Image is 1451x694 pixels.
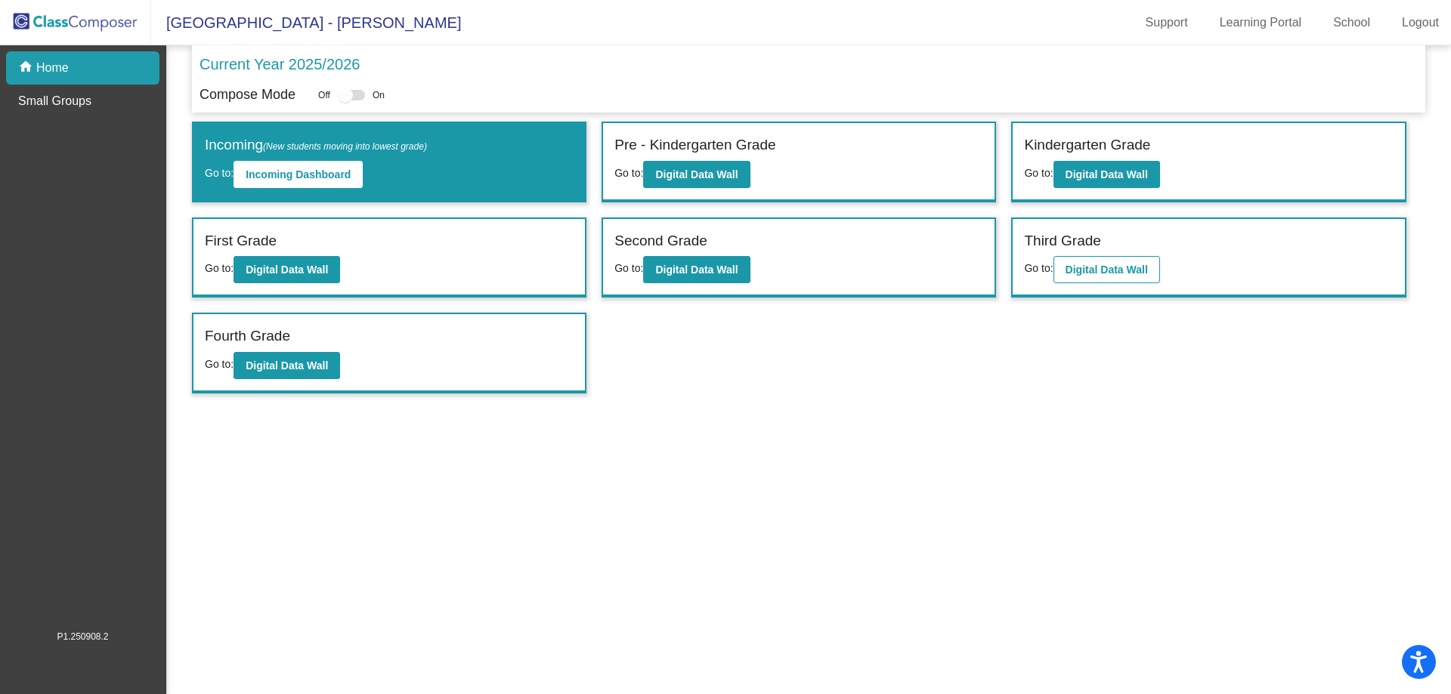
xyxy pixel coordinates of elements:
span: Off [318,88,330,102]
a: Learning Portal [1208,11,1314,35]
b: Digital Data Wall [246,264,328,276]
button: Digital Data Wall [643,161,750,188]
label: Pre - Kindergarten Grade [614,134,775,156]
mat-icon: home [18,59,36,77]
label: Incoming [205,134,427,156]
p: Compose Mode [200,85,295,105]
p: Current Year 2025/2026 [200,53,360,76]
a: School [1321,11,1382,35]
b: Digital Data Wall [655,264,738,276]
span: (New students moving into lowest grade) [263,141,427,152]
span: [GEOGRAPHIC_DATA] - [PERSON_NAME] [151,11,461,35]
label: Third Grade [1024,230,1100,252]
span: Go to: [614,262,643,274]
span: Go to: [1024,262,1053,274]
span: Go to: [1024,167,1053,179]
b: Incoming Dashboard [246,168,351,180]
b: Digital Data Wall [1066,264,1148,276]
button: Incoming Dashboard [234,161,363,188]
span: On [373,88,385,102]
span: Go to: [205,358,234,370]
span: Go to: [205,167,234,179]
a: Logout [1390,11,1451,35]
b: Digital Data Wall [1066,168,1148,180]
b: Digital Data Wall [246,359,328,372]
label: Fourth Grade [205,325,290,347]
button: Digital Data Wall [1053,161,1160,188]
label: Kindergarten Grade [1024,134,1150,156]
p: Home [36,59,69,77]
label: First Grade [205,230,277,252]
button: Digital Data Wall [643,256,750,283]
span: Go to: [614,167,643,179]
label: Second Grade [614,230,707,252]
span: Go to: [205,262,234,274]
button: Digital Data Wall [234,352,340,379]
b: Digital Data Wall [655,168,738,180]
p: Small Groups [18,92,91,110]
button: Digital Data Wall [1053,256,1160,283]
button: Digital Data Wall [234,256,340,283]
a: Support [1134,11,1200,35]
